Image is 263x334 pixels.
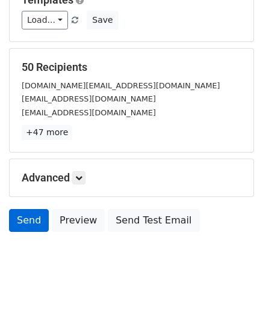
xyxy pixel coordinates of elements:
[22,125,72,140] a: +47 more
[22,108,156,117] small: [EMAIL_ADDRESS][DOMAIN_NAME]
[87,11,118,29] button: Save
[22,11,68,29] a: Load...
[52,209,105,232] a: Preview
[22,94,156,103] small: [EMAIL_ADDRESS][DOMAIN_NAME]
[22,81,220,90] small: [DOMAIN_NAME][EMAIL_ADDRESS][DOMAIN_NAME]
[108,209,199,232] a: Send Test Email
[22,171,241,184] h5: Advanced
[22,61,241,74] h5: 50 Recipients
[9,209,49,232] a: Send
